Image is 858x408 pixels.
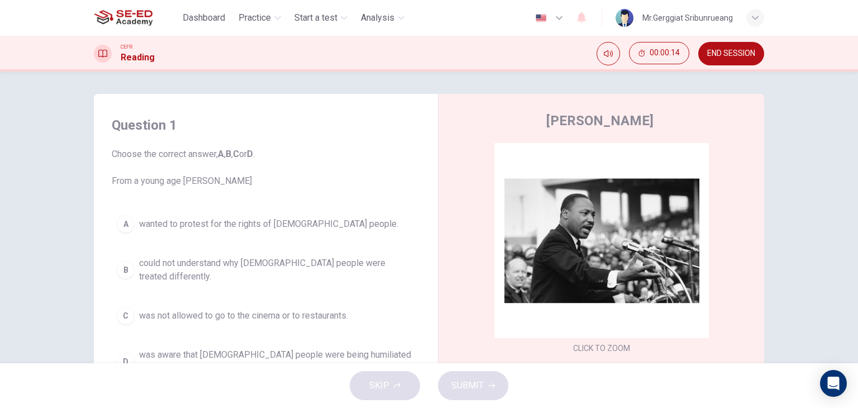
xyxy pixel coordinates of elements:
[112,302,420,330] button: Cwas not allowed to go to the cinema or to restaurants.
[642,11,733,25] div: Mr.Gerggiat Sribunrueang
[121,43,132,51] span: CEFR
[139,309,348,322] span: was not allowed to go to the cinema or to restaurants.
[139,348,415,375] span: was aware that [DEMOGRAPHIC_DATA] people were being humiliated in many [GEOGRAPHIC_DATA].
[534,14,548,22] img: en
[361,11,394,25] span: Analysis
[290,8,352,28] button: Start a test
[707,49,755,58] span: END SESSION
[183,11,225,25] span: Dashboard
[112,210,420,238] button: Awanted to protest for the rights of [DEMOGRAPHIC_DATA] people.
[247,149,253,159] b: D
[629,42,689,65] div: Hide
[94,7,152,29] img: SE-ED Academy logo
[117,261,135,279] div: B
[117,215,135,233] div: A
[553,236,650,263] button: Click to Zoom
[820,370,847,397] div: Open Intercom Messenger
[112,148,420,188] span: Choose the correct answer, , , or . From a young age [PERSON_NAME]
[597,42,620,65] div: Mute
[234,8,285,28] button: Practice
[218,149,224,159] b: A
[294,11,337,25] span: Start a test
[139,257,415,283] span: could not understand why [DEMOGRAPHIC_DATA] people were treated differently.
[698,42,764,65] button: END SESSION
[650,49,680,58] span: 00:00:14
[117,307,135,325] div: C
[178,8,230,28] button: Dashboard
[226,149,231,159] b: B
[112,343,420,380] button: Dwas aware that [DEMOGRAPHIC_DATA] people were being humiliated in many [GEOGRAPHIC_DATA].
[616,9,633,27] img: Profile picture
[94,7,178,29] a: SE-ED Academy logo
[546,112,654,130] h4: [PERSON_NAME]
[356,8,409,28] button: Analysis
[239,11,271,25] span: Practice
[121,51,155,64] h1: Reading
[117,353,135,371] div: D
[112,252,420,288] button: Bcould not understand why [DEMOGRAPHIC_DATA] people were treated differently.
[139,217,398,231] span: wanted to protest for the rights of [DEMOGRAPHIC_DATA] people.
[233,149,239,159] b: C
[112,116,420,134] h4: Question 1
[629,42,689,64] button: 00:00:14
